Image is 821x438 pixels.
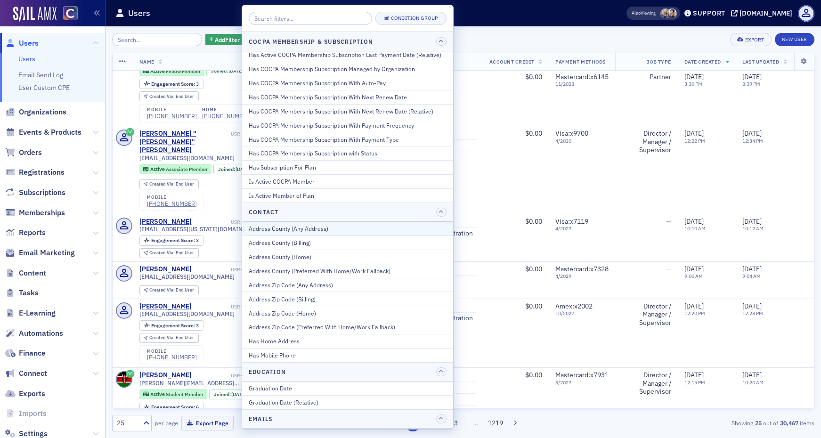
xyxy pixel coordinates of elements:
button: Address County (Home) [242,250,453,264]
span: Users [19,38,39,49]
span: [DATE] [684,129,704,138]
h4: COCPA Membership & Subscription [249,37,373,46]
span: Amex : x2002 [555,302,593,310]
div: Created Via: End User [139,91,199,101]
span: Associate Member [166,166,208,172]
div: [DOMAIN_NAME] [740,9,792,17]
a: Connect [5,368,47,379]
a: New User [775,33,814,46]
div: End User [149,335,194,341]
time: 12:22 PM [684,138,705,144]
div: 3 [151,238,199,243]
div: Also [632,10,641,16]
a: Users [5,38,39,49]
button: Graduation Date (Relative) [242,395,453,409]
span: … [469,419,482,427]
div: Has Home Address [249,337,447,345]
a: [PERSON_NAME] [139,371,192,380]
img: SailAMX [63,6,78,21]
span: Active [150,68,166,74]
a: Events & Products [5,127,81,138]
span: Created Via : [149,181,176,187]
a: User Custom CPE [18,83,70,92]
a: Email Send Log [18,71,63,79]
div: USR-14062499 [193,373,265,379]
div: (4d) [228,68,252,74]
div: Director / Manager / Supervisor [622,130,671,154]
div: Address Zip Code (Billing) [249,295,447,303]
div: [PHONE_NUMBER] [147,354,197,361]
div: Created Via: End User [139,285,199,295]
span: $0.00 [525,265,542,273]
a: [PHONE_NUMBER] [202,113,252,120]
div: 25 [117,418,138,428]
button: Address Zip Code (Any Address) [242,278,453,292]
button: 1219 [487,415,504,431]
span: [EMAIL_ADDRESS][DOMAIN_NAME] [139,310,235,317]
div: End User [149,94,194,99]
div: Address County (Preferred With Home/Work Fallback) [249,267,447,275]
span: Registrations [19,167,65,178]
span: Organizations [19,107,66,117]
span: Active [150,166,166,172]
span: 3 / 2027 [555,380,609,386]
button: Has Mobile Phone [242,348,453,362]
a: [PERSON_NAME] [139,265,192,274]
div: End User [149,288,194,293]
a: E-Learning [5,308,56,318]
div: [PERSON_NAME] [139,302,192,311]
span: Created Via : [149,334,176,341]
time: 12:20 PM [684,310,705,316]
button: Is Active Member of Plan [242,188,453,203]
span: [EMAIL_ADDRESS][DOMAIN_NAME] [139,154,235,162]
div: End User [149,182,194,187]
div: Engagement Score: 3 [139,79,203,89]
span: [DATE] [228,67,243,74]
button: Has Subscription For Plan [242,160,453,174]
h1: Users [128,8,150,19]
span: Fellow Member [166,68,201,74]
div: home [202,107,252,113]
span: 11 / 2028 [555,81,609,88]
div: Created Via: End User [139,333,199,343]
div: Director / Manager / Supervisor [622,302,671,327]
span: $0.00 [525,302,542,310]
span: Visa : x7119 [555,217,588,226]
span: [DATE] [231,391,246,397]
div: 6 [151,405,199,410]
button: Has COCPA Membership Subscription With Payment Frequency [242,118,453,132]
a: Users [18,55,35,63]
button: Graduation Date [242,381,453,395]
div: End User [149,251,194,256]
button: Has Home Address [242,334,453,348]
div: Has COCPA Membership Subscription With Payment Type [249,135,447,144]
div: Active: Active: Student Member [139,389,208,399]
span: Active [150,391,166,397]
a: [PHONE_NUMBER] [147,200,197,207]
time: 12:34 PM [742,138,763,144]
div: Address County (Any Address) [249,224,447,233]
div: Address County (Billing) [249,238,447,247]
div: Has COCPA Membership Subscription With Next Renew Date [249,93,447,101]
div: Graduation Date (Relative) [249,398,447,406]
span: Orders [19,147,42,158]
h4: Emails [249,414,272,423]
a: View Homepage [57,6,78,22]
span: Mastercard : x7328 [555,265,609,273]
span: Date Created [684,58,721,65]
div: Has Mobile Phone [249,351,447,359]
img: SailAMX [13,7,57,22]
span: Add Filter [215,35,240,44]
button: Address Zip Code (Billing) [242,292,453,306]
span: Created Via : [149,250,176,256]
input: Search filters... [249,12,372,25]
div: USR-14062524 [193,304,265,310]
span: Engagement Score : [151,81,196,87]
span: Mastercard : x6145 [555,73,609,81]
time: 10:10 AM [684,225,706,232]
span: Tasks [19,288,39,298]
